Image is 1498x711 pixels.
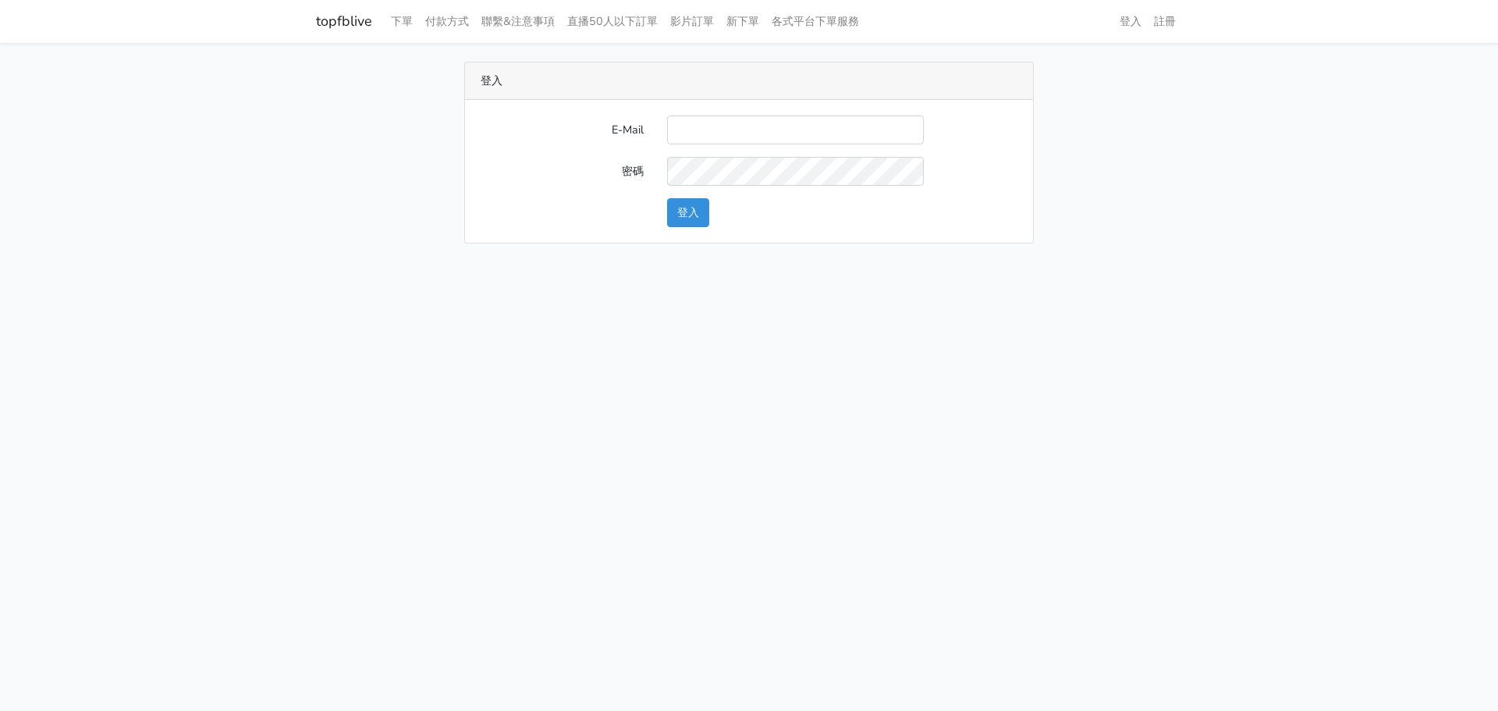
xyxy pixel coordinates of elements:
a: 各式平台下單服務 [765,6,865,37]
a: 註冊 [1148,6,1182,37]
a: 付款方式 [419,6,475,37]
a: 登入 [1113,6,1148,37]
a: 直播50人以下訂單 [561,6,664,37]
label: E-Mail [469,116,655,144]
div: 登入 [465,62,1033,100]
a: 影片訂單 [664,6,720,37]
a: 下單 [385,6,419,37]
a: topfblive [316,6,372,37]
a: 聯繫&注意事項 [475,6,561,37]
label: 密碼 [469,157,655,186]
button: 登入 [667,198,709,227]
a: 新下單 [720,6,765,37]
